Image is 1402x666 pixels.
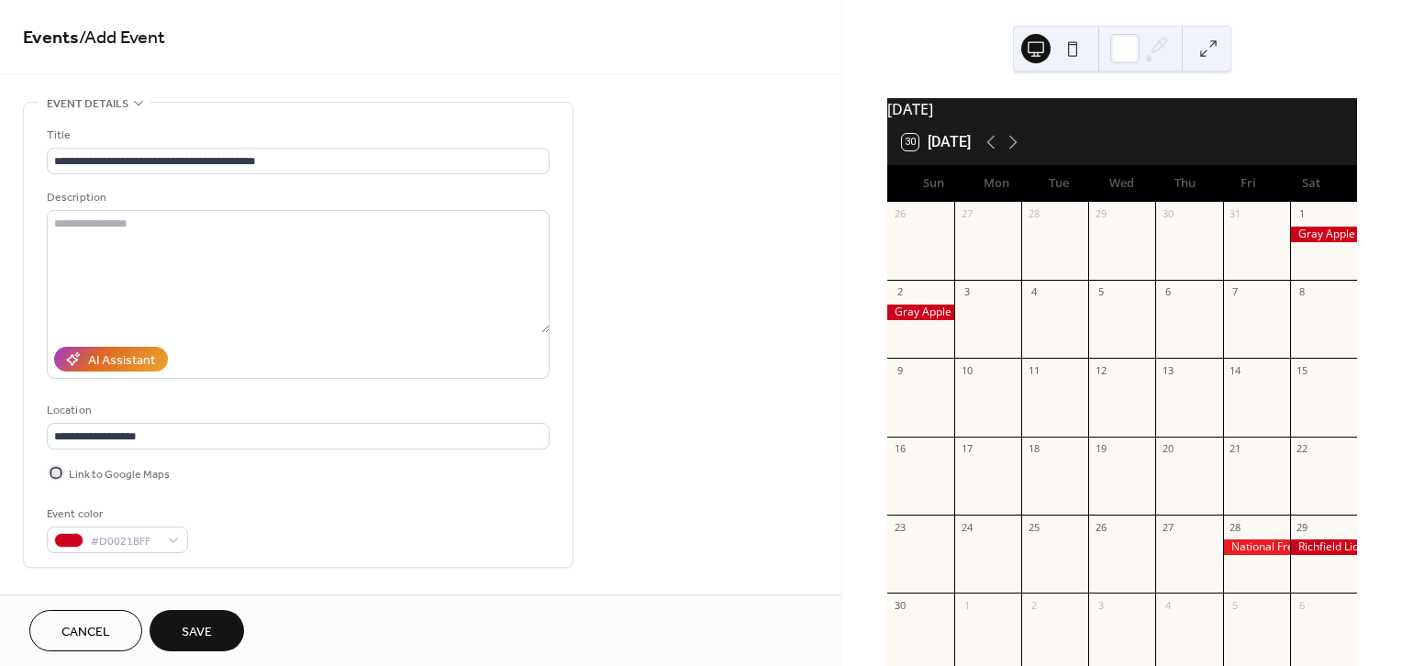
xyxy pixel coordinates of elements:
[1091,165,1154,202] div: Wed
[1161,442,1174,456] div: 20
[47,590,128,609] span: Date and time
[893,598,907,612] div: 30
[1217,165,1280,202] div: Fri
[1229,363,1242,377] div: 14
[1094,520,1107,534] div: 26
[1296,363,1309,377] div: 15
[1028,165,1091,202] div: Tue
[1296,520,1309,534] div: 29
[61,623,110,642] span: Cancel
[1290,227,1357,242] div: Gray Apple 2025 Holiday Market
[1229,442,1242,456] div: 21
[1027,207,1040,221] div: 28
[1229,285,1242,299] div: 7
[69,465,170,484] span: Link to Google Maps
[1027,363,1040,377] div: 11
[960,207,974,221] div: 27
[1290,539,1357,555] div: Richfield Lions Club Christmas in the Park
[896,129,977,155] button: 30[DATE]
[1161,520,1174,534] div: 27
[1027,598,1040,612] div: 2
[91,532,159,551] span: #D0021BFF
[88,351,155,371] div: AI Assistant
[1027,285,1040,299] div: 4
[1094,363,1107,377] div: 12
[79,20,165,56] span: / Add Event
[1296,598,1309,612] div: 6
[1296,207,1309,221] div: 1
[1161,598,1174,612] div: 4
[960,520,974,534] div: 24
[47,401,546,420] div: Location
[47,188,546,207] div: Description
[1027,520,1040,534] div: 25
[1296,285,1309,299] div: 8
[47,126,546,145] div: Title
[893,442,907,456] div: 16
[150,610,244,651] button: Save
[1094,285,1107,299] div: 5
[1161,363,1174,377] div: 13
[887,98,1357,120] div: [DATE]
[964,165,1028,202] div: Mon
[960,442,974,456] div: 17
[893,363,907,377] div: 9
[1229,207,1242,221] div: 31
[1161,207,1174,221] div: 30
[902,165,965,202] div: Sun
[1296,442,1309,456] div: 22
[47,94,128,114] span: Event details
[1094,207,1107,221] div: 29
[1229,598,1242,612] div: 5
[1161,285,1174,299] div: 6
[960,598,974,612] div: 1
[893,520,907,534] div: 23
[1153,165,1217,202] div: Thu
[893,207,907,221] div: 26
[1094,442,1107,456] div: 19
[893,285,907,299] div: 2
[1027,442,1040,456] div: 18
[54,347,168,372] button: AI Assistant
[1223,539,1290,555] div: National French Toast Day
[960,363,974,377] div: 10
[1094,598,1107,612] div: 3
[1279,165,1342,202] div: Sat
[1229,520,1242,534] div: 28
[887,305,954,320] div: Gray Apple 2025 Holiday Market
[29,610,142,651] button: Cancel
[23,20,79,56] a: Events
[960,285,974,299] div: 3
[182,623,212,642] span: Save
[47,505,184,524] div: Event color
